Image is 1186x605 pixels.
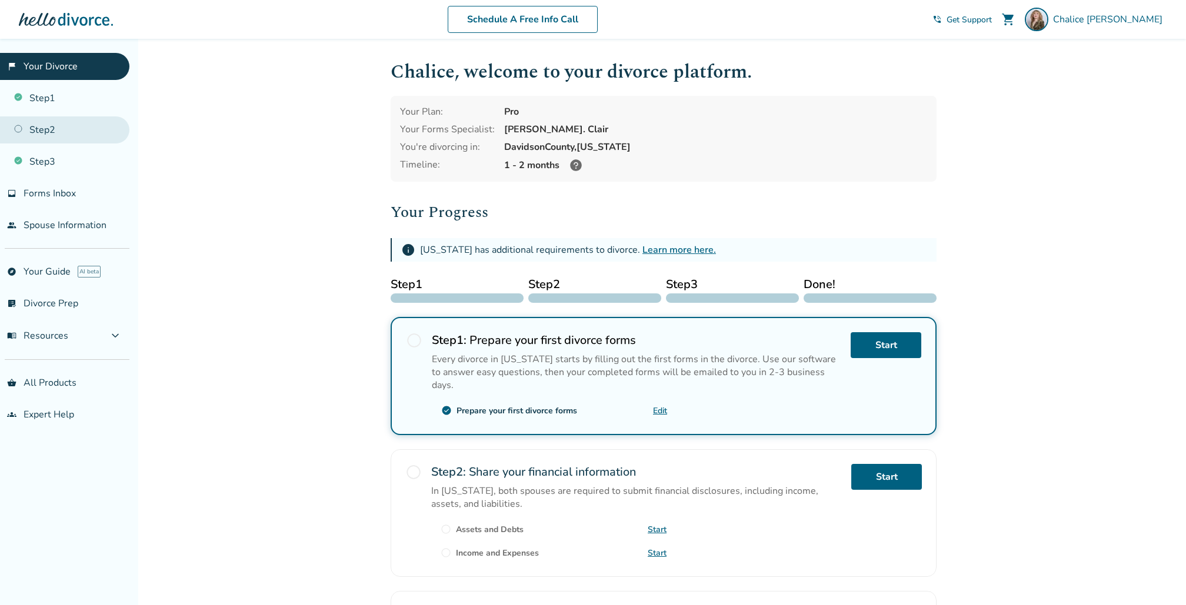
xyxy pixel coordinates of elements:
[391,58,937,86] h1: Chalice , welcome to your divorce platform.
[400,123,495,136] div: Your Forms Specialist:
[456,524,524,535] div: Assets and Debts
[528,276,661,293] span: Step 2
[400,105,495,118] div: Your Plan:
[504,123,927,136] div: [PERSON_NAME]. Clair
[851,332,921,358] a: Start
[406,332,422,349] span: radio_button_unchecked
[391,276,524,293] span: Step 1
[400,141,495,153] div: You're divorcing in:
[405,464,422,480] span: radio_button_unchecked
[441,524,451,534] span: radio_button_unchecked
[947,14,992,25] span: Get Support
[431,484,842,510] div: In [US_STATE], both spouses are required to submit financial disclosures, including income, asset...
[391,200,937,224] h2: Your Progress
[457,405,577,416] div: Prepare your first divorce forms
[448,6,598,33] a: Schedule A Free Info Call
[108,329,122,343] span: expand_more
[7,410,16,419] span: groups
[648,547,667,559] a: Start
[400,158,495,172] div: Timeline:
[804,276,937,293] span: Done!
[7,299,16,308] span: list_alt_check
[504,141,927,153] div: Davidson County, [US_STATE]
[456,547,539,559] div: Income and Expenses
[78,266,101,278] span: AI beta
[642,243,716,256] a: Learn more here.
[932,15,942,24] span: phone_in_talk
[432,332,467,348] strong: Step 1 :
[1025,8,1048,31] img: Chalice Jones
[1053,13,1167,26] span: Chalice [PERSON_NAME]
[7,378,16,387] span: shopping_basket
[851,464,922,490] a: Start
[504,105,927,118] div: Pro
[432,353,841,392] div: Every divorce in [US_STATE] starts by filling out the first forms in the divorce. Use our softwar...
[441,547,451,558] span: radio_button_unchecked
[432,332,841,348] h2: Prepare your first divorce forms
[441,405,452,416] span: check_circle
[420,243,716,256] div: [US_STATE] has additional requirements to divorce.
[431,464,466,480] strong: Step 2 :
[401,243,415,257] span: info
[666,276,799,293] span: Step 3
[7,329,68,342] span: Resources
[653,405,667,416] a: Edit
[24,187,76,200] span: Forms Inbox
[504,158,927,172] div: 1 - 2 months
[7,220,16,230] span: people
[1001,12,1015,26] span: shopping_cart
[7,331,16,340] span: menu_book
[431,464,842,480] h2: Share your financial information
[7,267,16,276] span: explore
[648,524,667,535] a: Start
[932,14,992,25] a: phone_in_talkGet Support
[7,62,16,71] span: flag_2
[7,189,16,198] span: inbox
